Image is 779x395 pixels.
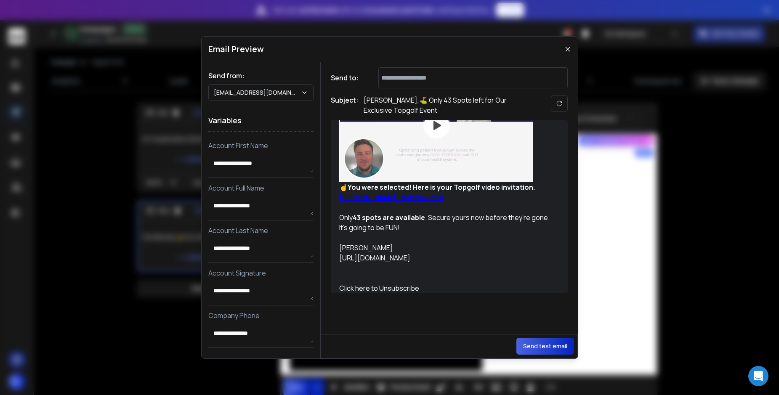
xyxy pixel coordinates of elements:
h1: Send from: [208,71,314,81]
h1: Send to: [331,73,364,83]
div: [URL][DOMAIN_NAME] [339,253,550,263]
div: Open Intercom Messenger [748,366,768,386]
p: Company Phone [208,310,314,321]
p: Account First Name [208,141,314,151]
div: It's going to be FUN! [339,223,550,233]
p: [EMAIL_ADDRESS][DOMAIN_NAME] [214,88,301,97]
a: ☝️You were selected! Here is your Topgolf video invitation.[PERSON_NAME] - Watch Video [339,68,550,202]
div: Only . Secure yours now before they’re gone. [339,212,550,223]
h1: Subject: [331,95,359,115]
h1: Email Preview [208,43,264,55]
div: [PERSON_NAME] [339,243,550,253]
p: Account Signature [208,268,314,278]
p: Account Full Name [208,183,314,193]
span: ☝️You were selected! Here is your Topgolf video invitation. [339,182,550,202]
a: Click here to Unsubscribe [339,284,419,293]
span: [PERSON_NAME] - Watch Video [339,193,444,202]
button: Send test email [516,338,574,355]
p: Account Last Name [208,225,314,236]
strong: 43 spots are available [353,213,425,222]
h1: Variables [208,109,314,132]
p: [PERSON_NAME],⛳ Only 43 Spots left for Our Exclusive Topgolf Event [364,95,532,115]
